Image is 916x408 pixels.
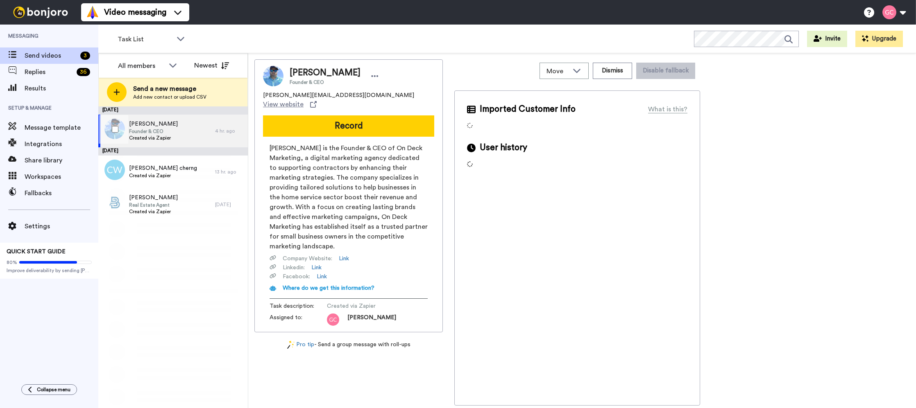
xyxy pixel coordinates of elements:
[283,264,305,272] span: Linkedin :
[317,273,327,281] a: Link
[215,169,244,175] div: 13 hr. ago
[129,208,178,215] span: Created via Zapier
[129,194,178,202] span: [PERSON_NAME]
[215,128,244,134] div: 4 hr. ago
[104,192,125,213] img: cd1f6580-3646-4d2f-845a-a900a540b39a.jpg
[339,255,349,263] a: Link
[25,139,98,149] span: Integrations
[263,99,317,109] a: View website
[287,340,295,349] img: magic-wand.svg
[636,63,695,79] button: Disable fallback
[129,135,178,141] span: Created via Zapier
[25,188,98,198] span: Fallbacks
[283,285,374,291] span: Where do we get this information?
[118,61,165,71] div: All members
[283,273,310,281] span: Facebook :
[98,147,248,156] div: [DATE]
[290,67,361,79] span: [PERSON_NAME]
[311,264,322,272] a: Link
[546,66,569,76] span: Move
[254,340,443,349] div: - Send a group message with roll-ups
[263,99,304,109] span: View website
[133,84,206,94] span: Send a new message
[129,164,197,172] span: [PERSON_NAME] cherng
[290,79,361,86] span: Founder & CEO
[270,313,327,326] span: Assigned to:
[263,66,283,86] img: Image of Chris McVey
[86,6,99,19] img: vm-color.svg
[104,7,166,18] span: Video messaging
[25,67,73,77] span: Replies
[188,57,235,74] button: Newest
[25,221,98,231] span: Settings
[7,267,92,274] span: Improve deliverability by sending [PERSON_NAME]’s from your own email
[287,340,314,349] a: Pro tip
[118,34,172,44] span: Task List
[25,123,98,133] span: Message template
[25,51,77,61] span: Send videos
[80,52,90,60] div: 3
[7,249,66,255] span: QUICK START GUIDE
[327,302,405,310] span: Created via Zapier
[25,156,98,165] span: Share library
[98,106,248,115] div: [DATE]
[129,172,197,179] span: Created via Zapier
[270,143,428,251] span: [PERSON_NAME] is the Founder & CEO of On Deck Marketing, a digital marketing agency dedicated to ...
[263,115,434,137] button: Record
[480,142,527,154] span: User history
[77,68,90,76] div: 36
[133,94,206,100] span: Add new contact or upload CSV
[263,91,414,99] span: [PERSON_NAME][EMAIL_ADDRESS][DOMAIN_NAME]
[855,31,903,47] button: Upgrade
[593,63,632,79] button: Dismiss
[25,172,98,182] span: Workspaces
[10,7,71,18] img: bj-logo-header-white.svg
[215,201,244,208] div: [DATE]
[7,259,17,266] span: 80%
[480,103,576,115] span: Imported Customer Info
[283,255,332,263] span: Company Website :
[129,120,178,128] span: [PERSON_NAME]
[807,31,847,47] button: Invite
[129,128,178,135] span: Founder & CEO
[104,160,125,180] img: cw.png
[25,83,98,93] span: Results
[37,386,70,393] span: Collapse menu
[129,202,178,208] span: Real Estate Agent
[648,104,687,114] div: What is this?
[21,384,77,395] button: Collapse menu
[270,302,327,310] span: Task description :
[327,313,339,326] img: gc.png
[347,313,396,326] span: [PERSON_NAME]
